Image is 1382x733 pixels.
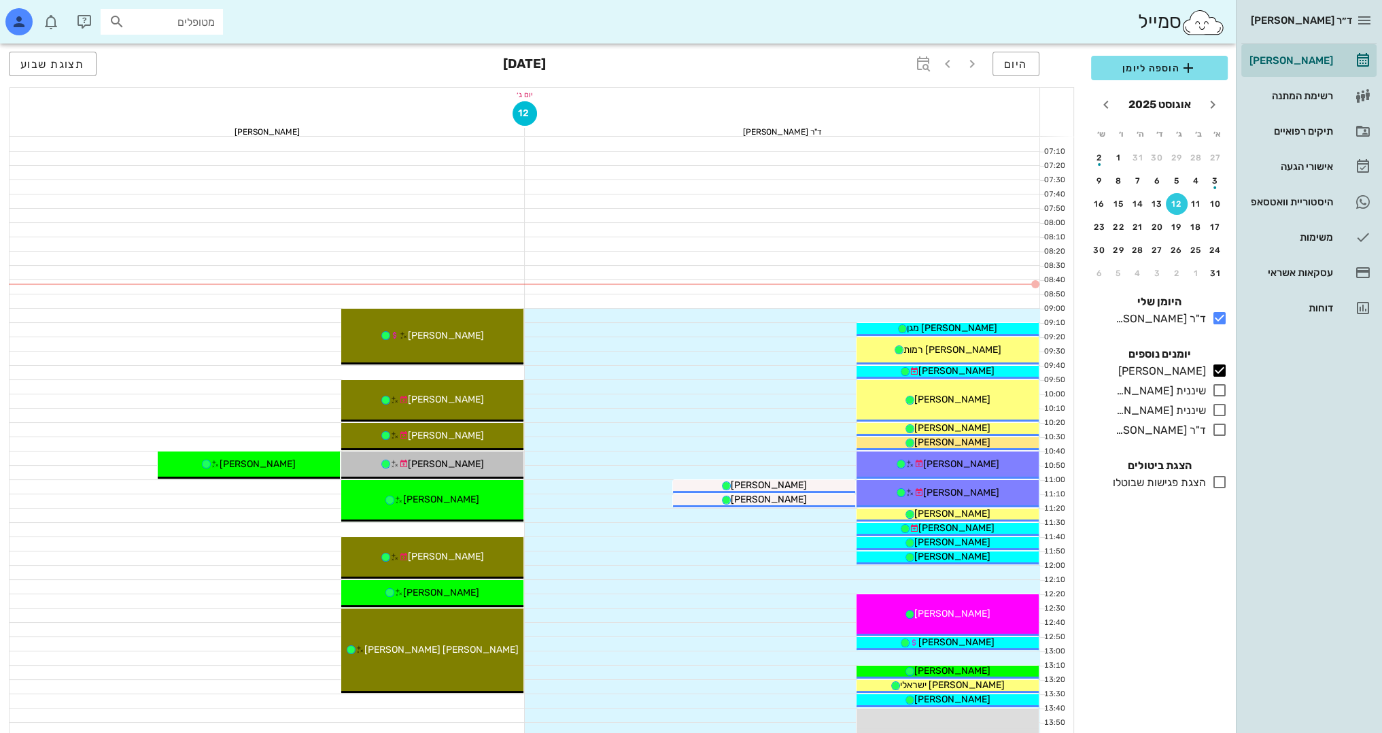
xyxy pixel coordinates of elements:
button: 6 [1088,262,1110,284]
div: 13:10 [1040,660,1068,672]
button: 9 [1088,170,1110,192]
div: 25 [1186,245,1207,255]
span: [PERSON_NAME] רמות [903,344,1001,356]
div: 10:30 [1040,432,1068,443]
div: 07:50 [1040,203,1068,215]
div: 11:30 [1040,517,1068,529]
div: [PERSON_NAME] [10,128,524,136]
span: [PERSON_NAME] [914,394,990,405]
div: 08:30 [1040,260,1068,272]
div: 16 [1088,199,1110,209]
th: ב׳ [1189,122,1207,146]
div: 17 [1205,222,1226,232]
button: 10 [1205,193,1226,215]
div: 30 [1147,153,1169,163]
span: הוספה ליומן [1102,60,1217,76]
div: 08:50 [1040,289,1068,301]
span: [PERSON_NAME] [408,430,484,441]
button: 11 [1186,193,1207,215]
button: 30 [1088,239,1110,261]
div: 20 [1147,222,1169,232]
div: 3 [1205,176,1226,186]
span: [PERSON_NAME] ישראלי [900,679,1005,691]
div: 08:40 [1040,275,1068,286]
span: [PERSON_NAME] מגן [907,322,997,334]
div: 08:00 [1040,218,1068,229]
span: 12 [513,107,536,119]
div: 11:20 [1040,503,1068,515]
div: 12:50 [1040,632,1068,643]
div: 31 [1127,153,1149,163]
th: ד׳ [1150,122,1168,146]
span: [PERSON_NAME] [731,479,807,491]
div: 4 [1127,269,1149,278]
th: ג׳ [1170,122,1188,146]
div: 15 [1108,199,1130,209]
div: עסקאות אשראי [1247,267,1333,278]
div: ד"ר [PERSON_NAME] [525,128,1039,136]
div: 11:10 [1040,489,1068,500]
div: 13:30 [1040,689,1068,700]
div: ד"ר [PERSON_NAME] [1110,311,1206,327]
div: 09:20 [1040,332,1068,343]
span: [PERSON_NAME] [918,522,995,534]
button: חודש שעבר [1200,92,1225,117]
div: 13:20 [1040,675,1068,686]
a: רשימת המתנה [1241,80,1377,112]
button: 25 [1186,239,1207,261]
button: 24 [1205,239,1226,261]
div: 09:40 [1040,360,1068,372]
div: 21 [1127,222,1149,232]
button: 5 [1108,262,1130,284]
div: 10:10 [1040,403,1068,415]
div: 29 [1166,153,1188,163]
div: ד"ר [PERSON_NAME] [1110,422,1206,439]
div: 3 [1147,269,1169,278]
div: הצגת פגישות שבוטלו [1107,475,1206,491]
img: SmileCloud logo [1181,9,1225,36]
div: 1 [1186,269,1207,278]
a: אישורי הגעה [1241,150,1377,183]
div: שיננית [PERSON_NAME] [1110,383,1206,399]
button: 27 [1205,147,1226,169]
div: 5 [1166,176,1188,186]
div: 24 [1205,245,1226,255]
span: [PERSON_NAME] [914,437,990,448]
div: היסטוריית וואטסאפ [1247,197,1333,207]
div: 11:40 [1040,532,1068,543]
button: 3 [1147,262,1169,284]
button: 1 [1186,262,1207,284]
span: [PERSON_NAME] [914,422,990,434]
span: [PERSON_NAME] [403,494,479,505]
button: 6 [1147,170,1169,192]
div: שיננית [PERSON_NAME] [1110,403,1206,419]
div: 7 [1127,176,1149,186]
button: 27 [1147,239,1169,261]
button: 18 [1186,216,1207,238]
div: [PERSON_NAME] [1113,363,1206,379]
a: משימות [1241,221,1377,254]
button: 23 [1088,216,1110,238]
button: 19 [1166,216,1188,238]
div: 13:50 [1040,717,1068,729]
div: 29 [1108,245,1130,255]
div: אישורי הגעה [1247,161,1333,172]
div: 12:30 [1040,603,1068,615]
button: 15 [1108,193,1130,215]
div: 11:50 [1040,546,1068,558]
div: 09:30 [1040,346,1068,358]
span: תג [40,11,48,19]
div: רשימת המתנה [1247,90,1333,101]
div: 4 [1186,176,1207,186]
div: סמייל [1137,7,1225,37]
button: 13 [1147,193,1169,215]
div: 18 [1186,222,1207,232]
button: 2 [1166,262,1188,284]
button: 4 [1127,262,1149,284]
div: 08:20 [1040,246,1068,258]
div: 13 [1147,199,1169,209]
div: 12 [1166,199,1188,209]
span: [PERSON_NAME] [408,330,484,341]
div: 27 [1147,245,1169,255]
button: 4 [1186,170,1207,192]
